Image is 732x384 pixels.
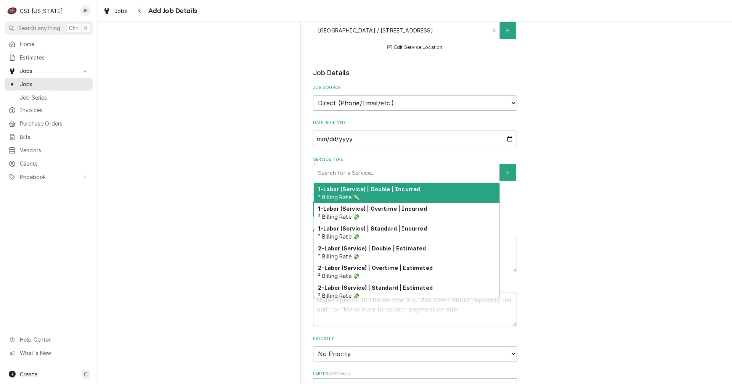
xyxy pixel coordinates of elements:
span: K [84,24,88,32]
span: Home [20,40,89,48]
label: Job Type [313,191,517,197]
span: Bills [20,133,89,141]
div: CSI Kentucky's Avatar [7,5,18,16]
a: Job Series [5,91,93,104]
span: Jobs [20,67,77,75]
span: ² Billing Rate 💸 [318,273,360,279]
strong: 1-Labor (Service) | Double | Incurred [318,186,420,192]
div: Reason For Call [313,227,517,272]
button: Search anythingCtrlK [5,21,93,35]
span: C [84,370,88,378]
button: Navigate back [134,5,146,17]
a: Bills [5,131,93,143]
label: Priority [313,336,517,342]
a: Invoices [5,104,93,116]
span: Jobs [114,7,127,15]
a: Go to What's New [5,347,93,359]
a: Go to Jobs [5,65,93,77]
a: Purchase Orders [5,117,93,130]
a: Jobs [100,5,130,17]
span: Invoices [20,106,89,114]
a: Go to Help Center [5,333,93,346]
svg: Create New Location [506,28,510,33]
div: JK [80,5,91,16]
legend: Job Details [313,68,517,78]
span: Jobs [20,80,89,88]
a: Estimates [5,51,93,64]
div: Jeff Kuehl's Avatar [80,5,91,16]
div: Date Received [313,120,517,147]
span: Clients [20,160,89,168]
svg: Create New Service [506,170,510,176]
div: C [7,5,18,16]
label: Technician Instructions [313,282,517,288]
span: Add Job Details [146,6,197,16]
span: ² Billing Rate 💸 [318,233,360,240]
label: Job Source [313,85,517,91]
span: Search anything [18,24,60,32]
div: Priority [313,336,517,361]
input: yyyy-mm-dd [313,131,517,147]
label: Labels [313,371,517,377]
span: Pricebook [20,173,77,181]
span: Create [20,371,37,378]
span: ( optional ) [328,372,350,376]
span: Ctrl [69,24,79,32]
a: Clients [5,157,93,170]
strong: 2-Labor (Service) | Overtime | Estimated [318,265,432,271]
span: Help Center [20,336,88,344]
strong: 1-Labor (Service) | Overtime | Incurred [318,205,427,212]
span: ² Billing Rate 💸 [318,213,360,220]
button: Create New Location [500,22,516,39]
a: Jobs [5,78,93,90]
span: ² Billing Rate 💸 [318,292,360,299]
div: Service Type [313,157,517,181]
strong: 2-Labor (Service) | Standard | Estimated [318,284,432,291]
div: Service Location [313,14,517,52]
a: Go to Pricebook [5,171,93,183]
a: Vendors [5,144,93,157]
span: Job Series [20,94,89,102]
a: Home [5,38,93,50]
strong: 1-Labor (Service) | Standard | Incurred [318,225,427,232]
label: Reason For Call [313,227,517,234]
span: ² Billing Rate 💸 [318,253,360,260]
button: Create New Service [500,164,516,181]
div: Job Source [313,85,517,110]
span: Vendors [20,146,89,154]
div: CSI [US_STATE] [20,7,63,15]
div: Job Type [313,191,517,218]
strong: 2-Labor (Service) | Double | Estimated [318,245,426,252]
span: What's New [20,349,88,357]
div: Technician Instructions [313,282,517,326]
span: ² Billing Rate 💸 [318,194,360,200]
span: Purchase Orders [20,119,89,127]
label: Service Type [313,157,517,163]
label: Date Received [313,120,517,126]
button: Edit Service Location [386,43,444,52]
span: Estimates [20,53,89,61]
